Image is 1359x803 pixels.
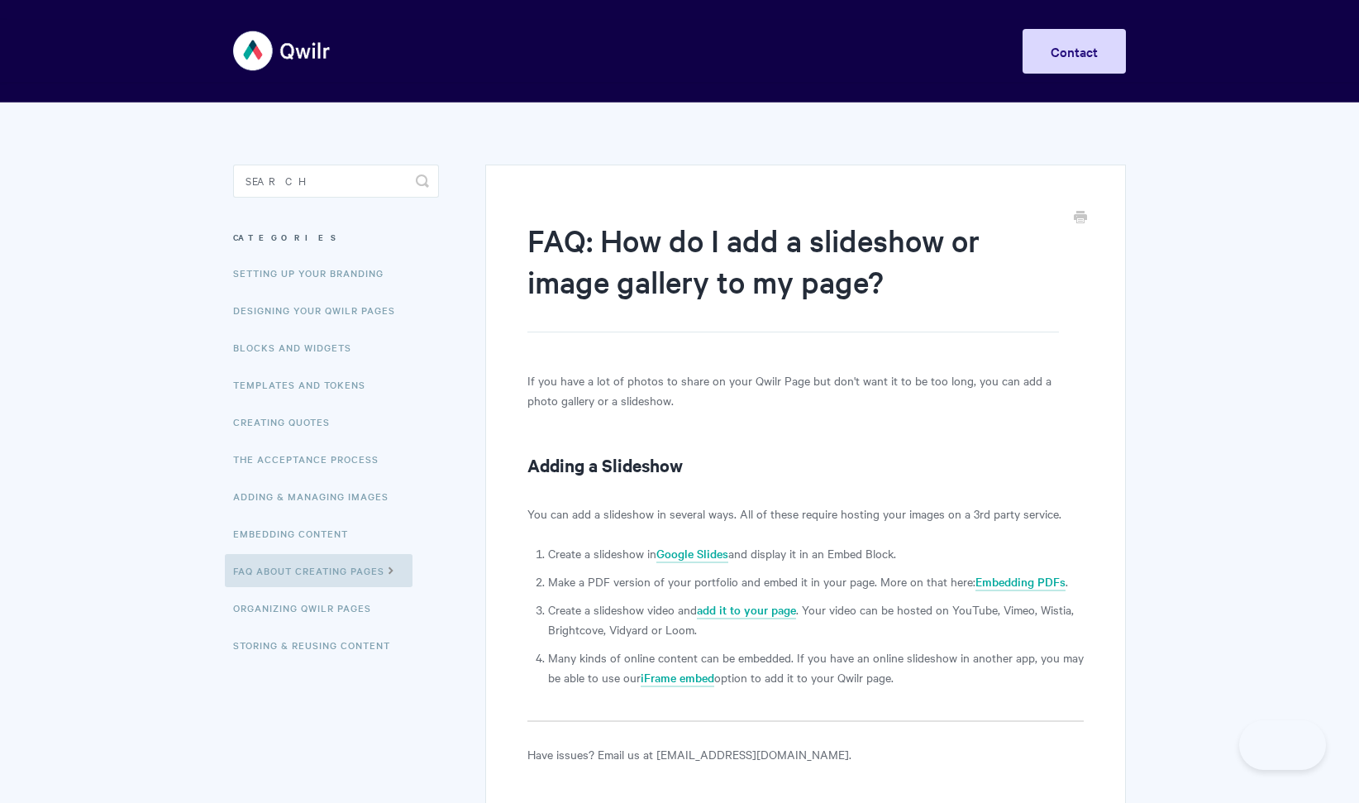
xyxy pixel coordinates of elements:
a: Contact [1023,29,1126,74]
a: Setting up your Branding [233,256,396,289]
h3: Categories [233,222,439,252]
iframe: Toggle Customer Support [1239,720,1326,770]
a: Storing & Reusing Content [233,629,403,662]
a: Templates and Tokens [233,368,378,401]
img: Qwilr Help Center [233,20,331,82]
a: Organizing Qwilr Pages [233,591,384,624]
a: Designing Your Qwilr Pages [233,294,408,327]
a: Adding & Managing Images [233,480,401,513]
a: iFrame embed [641,669,714,687]
h2: Adding a Slideshow [527,452,1084,478]
a: Creating Quotes [233,405,342,438]
h1: FAQ: How do I add a slideshow or image gallery to my page? [527,219,1059,332]
a: Print this Article [1074,209,1087,227]
a: Google Slides [656,545,728,563]
a: add it to your page [697,601,796,619]
li: Make a PDF version of your portfolio and embed it in your page. More on that here: . [548,571,1084,591]
a: Embedding PDFs [975,573,1066,591]
p: Have issues? Email us at [EMAIL_ADDRESS][DOMAIN_NAME]. [527,744,1084,764]
p: You can add a slideshow in several ways. All of these require hosting your images on a 3rd party ... [527,504,1084,523]
a: FAQ About Creating Pages [225,554,412,587]
a: The Acceptance Process [233,442,391,476]
p: If you have a lot of photos to share on your Qwilr Page but don't want it to be too long, you can... [527,370,1084,410]
input: Search [233,165,439,198]
li: Many kinds of online content can be embedded. If you have an online slideshow in another app, you... [548,648,1084,687]
li: Create a slideshow in and display it in an Embed Block. [548,543,1084,563]
a: Blocks and Widgets [233,331,364,364]
li: Create a slideshow video and . Your video can be hosted on YouTube, Vimeo, Wistia, Brightcove, Vi... [548,600,1084,639]
a: Embedding Content [233,517,360,550]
